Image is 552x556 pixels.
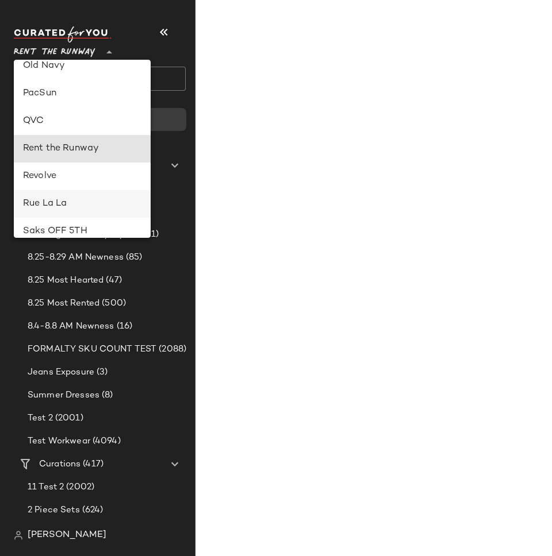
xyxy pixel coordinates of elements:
div: Revolve [23,169,141,183]
span: Rent the Runway [14,39,95,60]
span: [PERSON_NAME] [28,528,106,542]
span: 8.25 Most Rented [28,297,99,310]
span: 8.25 Most Hearted [28,274,103,287]
span: (2001) [53,412,83,425]
span: (8) [99,389,113,402]
span: (47) [103,274,122,287]
span: (624) [80,504,103,517]
span: FORMALTY SKU COUNT TEST [28,343,156,356]
div: Saks OFF 5TH [23,225,141,238]
span: Curations [39,458,80,471]
span: (417) [80,458,103,471]
span: 11 Test 2 [28,481,64,494]
span: 2 Piece Sets [28,504,80,517]
span: (16) [114,320,133,333]
img: cfy_white_logo.C9jOOHJF.svg [14,26,112,43]
span: Summer Dresses [28,389,99,402]
div: undefined-list [14,60,151,238]
img: svg%3e [14,531,23,540]
div: Rent the Runway [23,142,141,156]
span: (2002) [64,481,94,494]
div: Rue La La [23,197,141,211]
span: 8.25-8.29 AM Newness [28,251,124,264]
span: (85) [124,251,143,264]
span: (3) [94,366,108,379]
div: QVC [23,114,141,128]
span: (500) [99,297,126,310]
span: 8.4-8.8 AM Newness [28,320,114,333]
div: Old Navy [23,59,141,73]
span: Jeans Exposure [28,366,94,379]
span: (4094) [90,435,121,448]
div: PacSun [23,87,141,101]
span: Test Workwear [28,435,90,448]
span: (2088) [156,343,186,356]
span: Test 2 [28,412,53,425]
